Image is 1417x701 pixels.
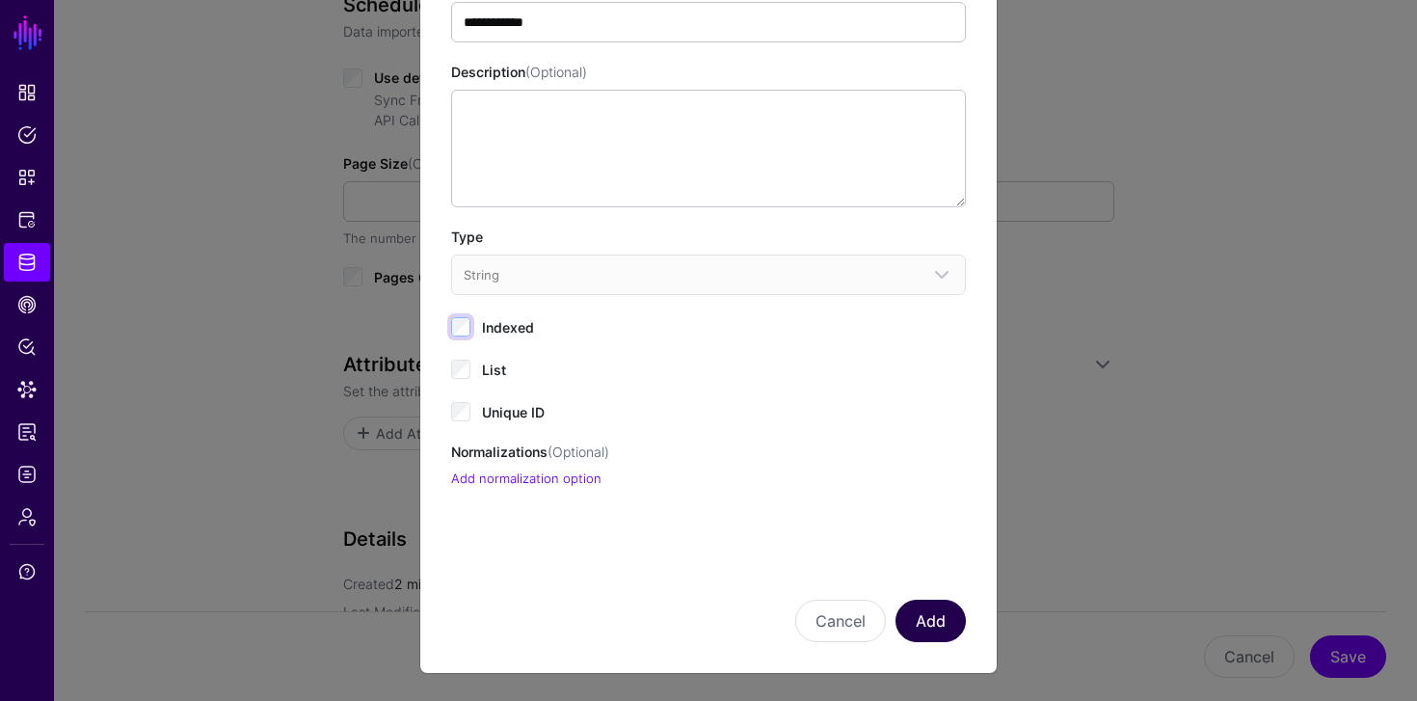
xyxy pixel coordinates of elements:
label: Normalizations [451,442,609,462]
label: Description [451,62,587,82]
span: String [464,267,499,283]
span: Indexed [482,319,534,336]
span: (Optional) [525,64,587,80]
span: (Optional) [548,444,609,460]
button: Cancel [795,600,886,642]
a: Add normalization option [451,471,602,486]
span: List [482,362,506,378]
button: Add [896,600,966,642]
label: Type [451,227,483,247]
span: Unique ID [482,404,545,420]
